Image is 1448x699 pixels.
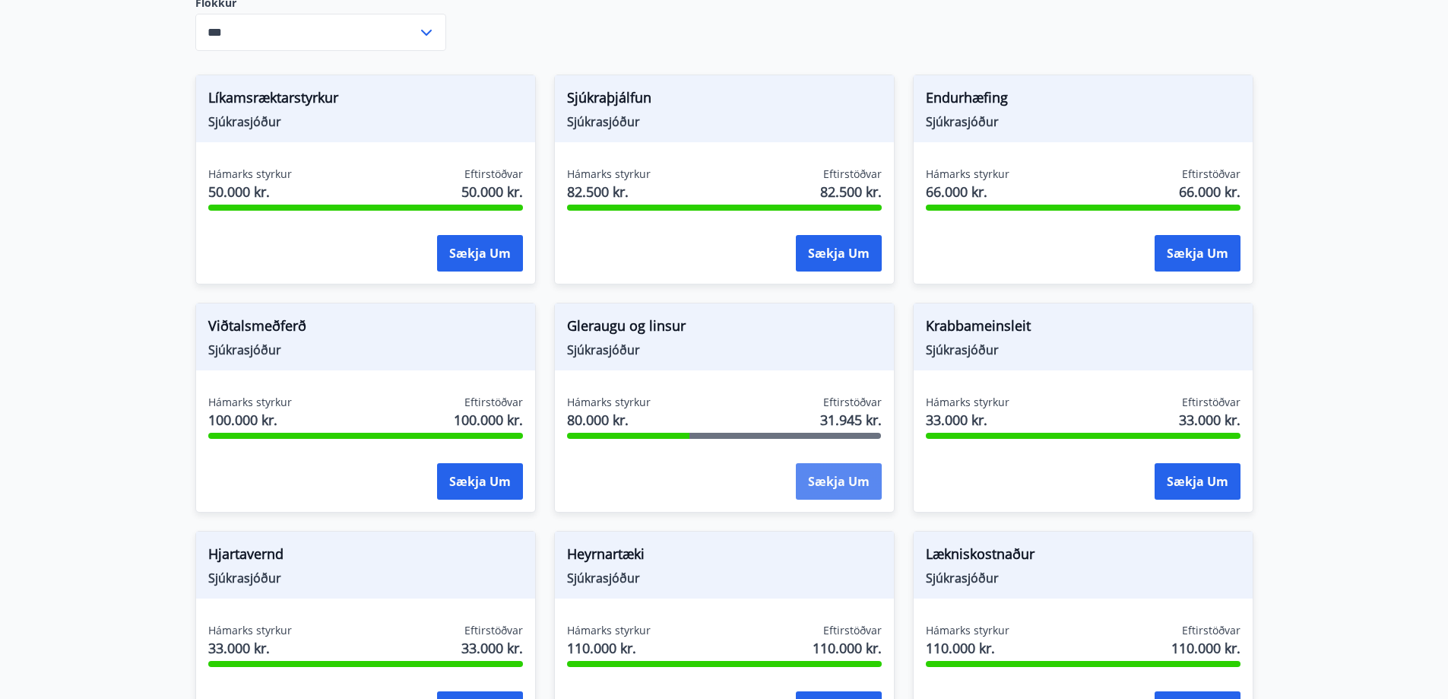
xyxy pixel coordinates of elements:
[926,410,1009,430] span: 33.000 kr.
[926,570,1240,586] span: Sjúkrasjóður
[567,316,882,342] span: Gleraugu og linsur
[796,463,882,500] button: Sækja um
[464,395,523,410] span: Eftirstöðvar
[926,395,1009,410] span: Hámarks styrkur
[1155,463,1240,500] button: Sækja um
[567,395,651,410] span: Hámarks styrkur
[208,638,292,658] span: 33.000 kr.
[208,623,292,638] span: Hámarks styrkur
[208,113,523,130] span: Sjúkrasjóður
[926,623,1009,638] span: Hámarks styrkur
[1171,638,1240,658] span: 110.000 kr.
[437,235,523,272] button: Sækja um
[567,570,882,586] span: Sjúkrasjóður
[926,544,1240,570] span: Lækniskostnaður
[926,638,1009,658] span: 110.000 kr.
[208,167,292,182] span: Hámarks styrkur
[437,463,523,500] button: Sækja um
[820,182,882,202] span: 82.500 kr.
[820,410,882,430] span: 31.945 kr.
[567,410,651,430] span: 80.000 kr.
[926,167,1009,182] span: Hámarks styrkur
[926,182,1009,202] span: 66.000 kr.
[1182,395,1240,410] span: Eftirstöðvar
[823,167,882,182] span: Eftirstöðvar
[567,87,882,113] span: Sjúkraþjálfun
[567,342,882,358] span: Sjúkrasjóður
[1155,235,1240,272] button: Sækja um
[567,113,882,130] span: Sjúkrasjóður
[823,623,882,638] span: Eftirstöðvar
[567,167,651,182] span: Hámarks styrkur
[461,182,523,202] span: 50.000 kr.
[464,623,523,638] span: Eftirstöðvar
[208,87,523,113] span: Líkamsræktarstyrkur
[567,544,882,570] span: Heyrnartæki
[464,167,523,182] span: Eftirstöðvar
[1179,410,1240,430] span: 33.000 kr.
[567,182,651,202] span: 82.500 kr.
[926,113,1240,130] span: Sjúkrasjóður
[208,342,523,358] span: Sjúkrasjóður
[454,410,523,430] span: 100.000 kr.
[208,316,523,342] span: Viðtalsmeðferð
[461,638,523,658] span: 33.000 kr.
[567,638,651,658] span: 110.000 kr.
[796,235,882,272] button: Sækja um
[926,87,1240,113] span: Endurhæfing
[208,395,292,410] span: Hámarks styrkur
[823,395,882,410] span: Eftirstöðvar
[208,182,292,202] span: 50.000 kr.
[813,638,882,658] span: 110.000 kr.
[926,342,1240,358] span: Sjúkrasjóður
[926,316,1240,342] span: Krabbameinsleit
[1182,167,1240,182] span: Eftirstöðvar
[567,623,651,638] span: Hámarks styrkur
[208,570,523,586] span: Sjúkrasjóður
[208,410,292,430] span: 100.000 kr.
[1182,623,1240,638] span: Eftirstöðvar
[1179,182,1240,202] span: 66.000 kr.
[208,544,523,570] span: Hjartavernd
